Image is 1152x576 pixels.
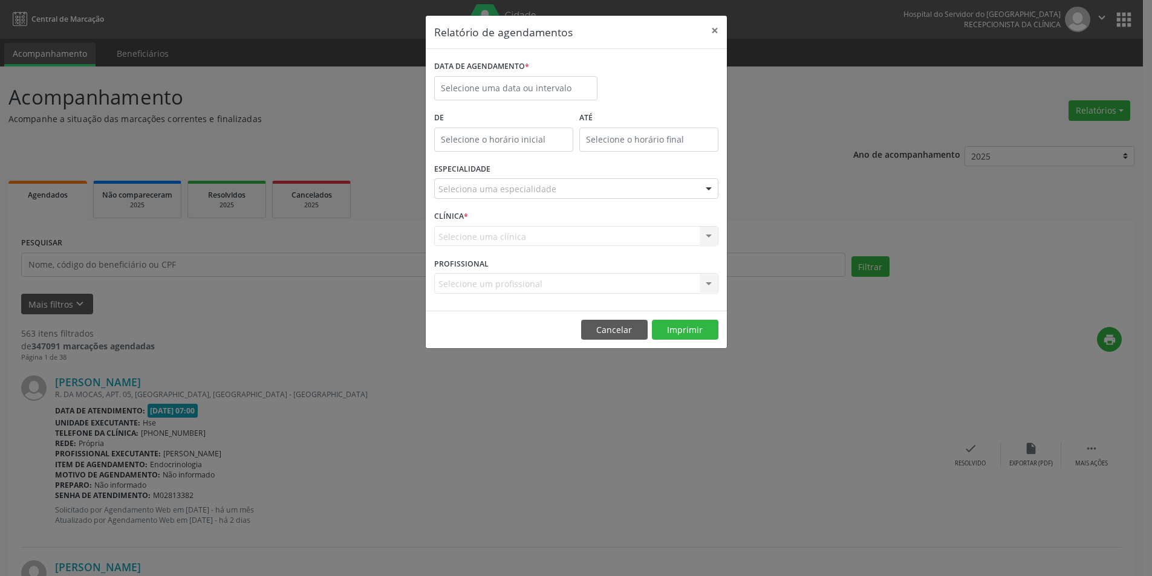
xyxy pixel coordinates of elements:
label: CLÍNICA [434,207,468,226]
label: DATA DE AGENDAMENTO [434,57,529,76]
input: Selecione o horário final [579,128,718,152]
label: PROFISSIONAL [434,254,489,273]
label: ATÉ [579,109,718,128]
button: Imprimir [652,320,718,340]
input: Selecione o horário inicial [434,128,573,152]
h5: Relatório de agendamentos [434,24,573,40]
label: ESPECIALIDADE [434,160,490,179]
button: Cancelar [581,320,648,340]
label: De [434,109,573,128]
button: Close [703,16,727,45]
span: Seleciona uma especialidade [438,183,556,195]
input: Selecione uma data ou intervalo [434,76,597,100]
